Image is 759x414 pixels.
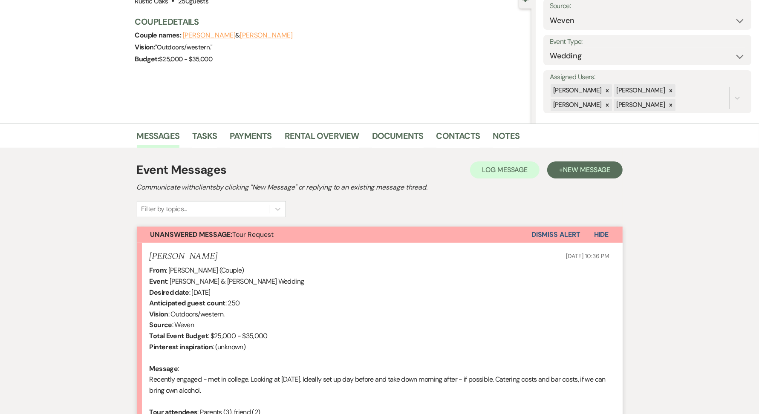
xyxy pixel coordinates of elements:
h3: Couple Details [135,16,523,28]
a: Contacts [436,129,480,148]
button: Log Message [470,161,540,178]
span: New Message [563,165,610,174]
span: Couple names: [135,31,183,40]
span: Vision: [135,43,156,52]
button: Unanswered Message:Tour Request [137,227,531,243]
b: Vision [150,310,168,319]
button: Dismiss Alert [531,227,580,243]
b: Event [150,277,167,286]
a: Payments [230,129,272,148]
button: +New Message [547,161,622,178]
h2: Communicate with clients by clicking "New Message" or replying to an existing message thread. [137,182,623,193]
b: Source [150,320,172,329]
button: [PERSON_NAME] [183,32,236,39]
h1: Event Messages [137,161,227,179]
h5: [PERSON_NAME] [150,251,217,262]
span: Log Message [482,165,528,174]
span: $25,000 - $35,000 [159,55,212,63]
span: Hide [594,230,609,239]
b: From [150,266,166,275]
label: Event Type: [550,36,745,48]
div: [PERSON_NAME] [614,99,666,111]
a: Notes [493,129,519,148]
span: Budget: [135,55,159,63]
a: Rental Overview [285,129,359,148]
b: Message [150,364,178,373]
div: [PERSON_NAME] [551,84,603,97]
div: Filter by topics... [141,204,187,214]
button: Hide [580,227,623,243]
a: Tasks [192,129,217,148]
span: & [183,31,293,40]
b: Pinterest inspiration [150,342,213,351]
b: Desired date [150,288,189,297]
a: Messages [137,129,180,148]
span: [DATE] 10:36 PM [566,252,610,260]
span: Tour Request [150,230,274,239]
div: [PERSON_NAME] [551,99,603,111]
button: [PERSON_NAME] [240,32,293,39]
label: Assigned Users: [550,71,745,83]
a: Documents [372,129,424,148]
strong: Unanswered Message: [150,230,233,239]
b: Total Event Budget [150,331,208,340]
span: " Outdoors/western. " [155,43,213,52]
b: Anticipated guest count [150,299,225,308]
div: [PERSON_NAME] [614,84,666,97]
